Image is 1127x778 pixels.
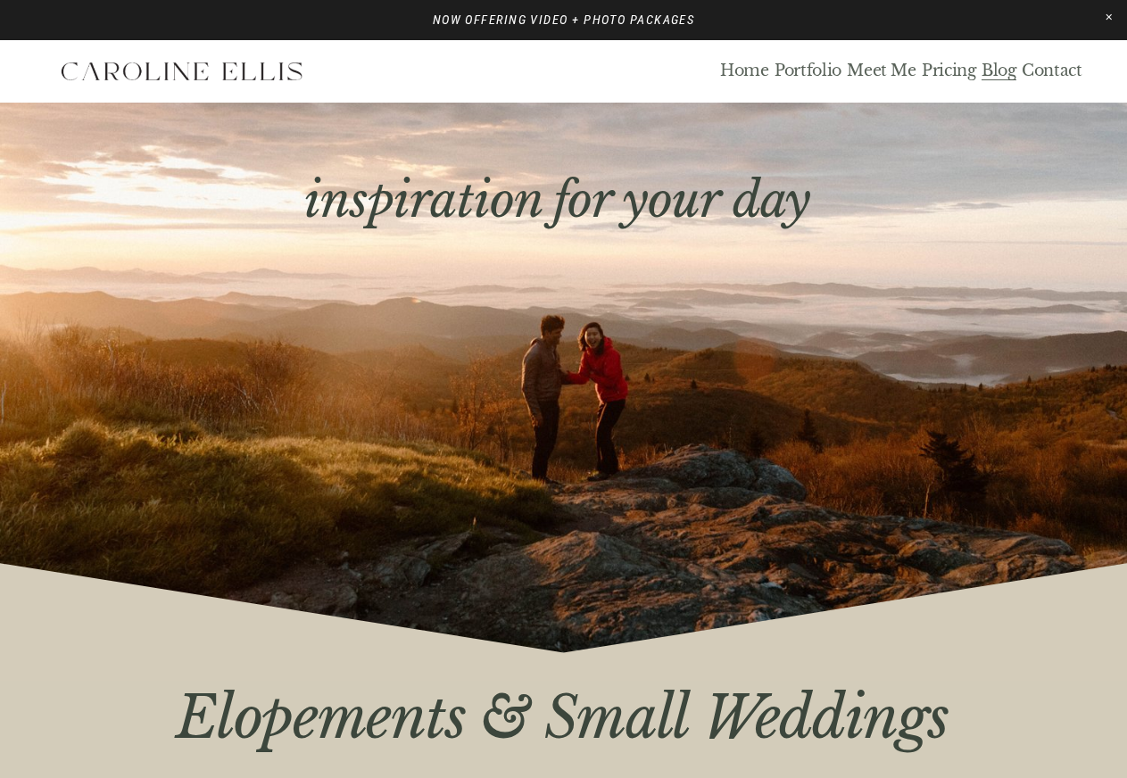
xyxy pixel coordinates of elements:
a: Home [720,62,769,82]
em: inspiration for your day [304,170,809,230]
em: Elopements & Small Weddings [176,683,948,753]
a: Blog [982,62,1016,82]
a: Meet Me [847,62,916,82]
a: Contact [1022,62,1082,82]
a: Portfolio [775,62,841,82]
img: Western North Carolina Faith Based Elopement Photographer [46,49,317,94]
a: Pricing [922,62,976,82]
